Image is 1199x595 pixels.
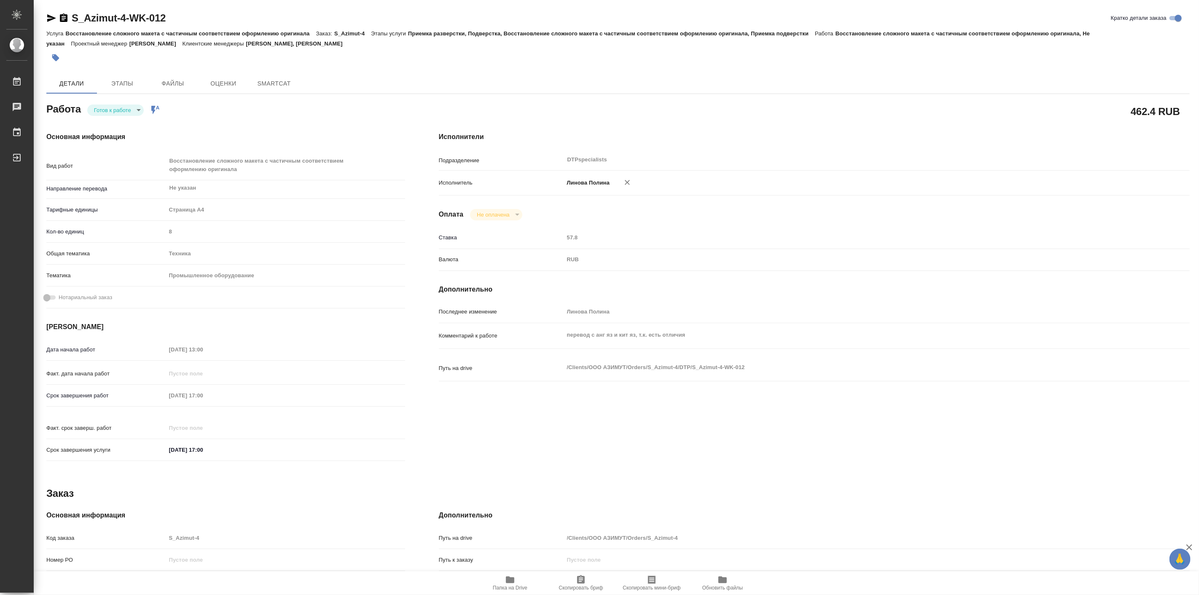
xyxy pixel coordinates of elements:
span: Этапы [102,78,142,89]
div: Готов к работе [87,105,144,116]
span: Файлы [153,78,193,89]
p: S_Azimut-4 [334,30,371,37]
button: Скопировать мини-бриф [616,571,687,595]
p: [PERSON_NAME], [PERSON_NAME] [246,40,349,47]
p: Последнее изменение [439,308,564,316]
button: Скопировать ссылку для ЯМессенджера [46,13,56,23]
textarea: перевод с анг яз и кит яз, т.к. есть отличия [564,328,1127,342]
p: Исполнитель [439,179,564,187]
button: Скопировать бриф [546,571,616,595]
p: Кол-во единиц [46,228,166,236]
button: Удалить исполнителя [618,173,637,192]
p: Линова Полина [564,179,610,187]
span: 🙏 [1173,550,1187,568]
h2: Работа [46,101,81,116]
h4: Основная информация [46,132,405,142]
span: Оценки [203,78,244,89]
p: Этапы услуги [371,30,408,37]
p: Код заказа [46,534,166,542]
h4: Исполнители [439,132,1190,142]
h4: Дополнительно [439,284,1190,295]
span: Скопировать бриф [559,585,603,591]
h4: Дополнительно [439,510,1190,520]
input: Пустое поле [564,554,1127,566]
span: Папка на Drive [493,585,527,591]
p: Путь на drive [439,364,564,373]
input: Пустое поле [166,422,240,434]
p: Заказ: [316,30,334,37]
p: Путь на drive [439,534,564,542]
input: Пустое поле [564,532,1127,544]
p: Факт. срок заверш. работ [46,424,166,432]
p: Факт. дата начала работ [46,370,166,378]
p: Проектный менеджер [71,40,129,47]
input: Пустое поле [166,343,240,356]
input: Пустое поле [564,306,1127,318]
p: Подразделение [439,156,564,165]
h2: 462.4 RUB [1131,104,1180,118]
a: S_Azimut-4-WK-012 [72,12,166,24]
input: Пустое поле [166,389,240,402]
button: 🙏 [1169,549,1191,570]
div: Страница А4 [166,203,405,217]
p: Номер РО [46,556,166,564]
span: Кратко детали заказа [1111,14,1167,22]
p: Срок завершения работ [46,391,166,400]
p: Комментарий к работе [439,332,564,340]
p: Путь к заказу [439,556,564,564]
button: Обновить файлы [687,571,758,595]
span: Детали [51,78,92,89]
button: Готов к работе [91,107,134,114]
p: Работа [815,30,836,37]
p: Приемка разверстки, Подверстка, Восстановление сложного макета с частичным соответствием оформлен... [408,30,815,37]
p: Восстановление сложного макета с частичным соответствием оформлению оригинала [65,30,316,37]
span: Скопировать мини-бриф [623,585,680,591]
p: Валюта [439,255,564,264]
button: Скопировать ссылку [59,13,69,23]
span: Обновить файлы [702,585,743,591]
p: [PERSON_NAME] [129,40,183,47]
h2: Заказ [46,487,74,500]
p: Дата начала работ [46,346,166,354]
span: Нотариальный заказ [59,293,112,302]
div: RUB [564,252,1127,267]
p: Общая тематика [46,249,166,258]
p: Тарифные единицы [46,206,166,214]
h4: [PERSON_NAME] [46,322,405,332]
p: Направление перевода [46,185,166,193]
button: Папка на Drive [475,571,546,595]
p: Клиентские менеджеры [183,40,246,47]
input: ✎ Введи что-нибудь [166,444,240,456]
input: Пустое поле [564,231,1127,244]
input: Пустое поле [166,532,405,544]
p: Вид работ [46,162,166,170]
p: Ставка [439,233,564,242]
p: Тематика [46,271,166,280]
input: Пустое поле [166,225,405,238]
p: Услуга [46,30,65,37]
button: Добавить тэг [46,48,65,67]
input: Пустое поле [166,554,405,566]
div: Техника [166,247,405,261]
input: Пустое поле [166,367,240,380]
span: SmartCat [254,78,294,89]
h4: Оплата [439,209,464,220]
p: Срок завершения услуги [46,446,166,454]
textarea: /Clients/ООО АЗИМУТ/Orders/S_Azimut-4/DTP/S_Azimut-4-WK-012 [564,360,1127,375]
div: Промышленное оборудование [166,268,405,283]
h4: Основная информация [46,510,405,520]
div: Готов к работе [470,209,522,220]
button: Не оплачена [474,211,512,218]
